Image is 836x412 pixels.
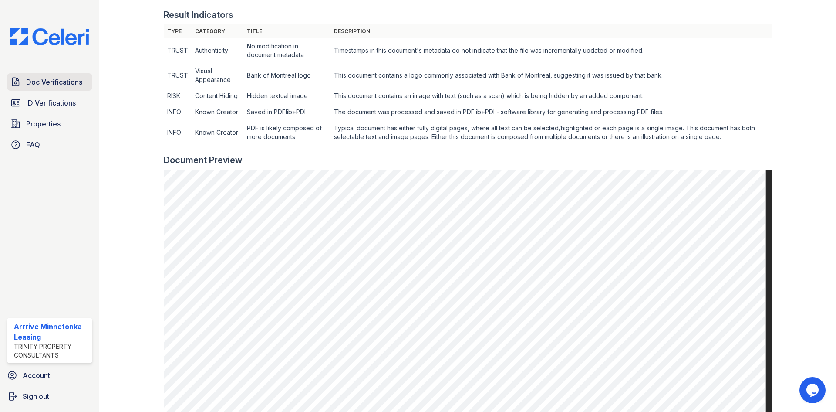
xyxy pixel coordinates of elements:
[164,154,243,166] div: Document Preview
[164,88,192,104] td: RISK
[192,63,243,88] td: Visual Appearance
[192,88,243,104] td: Content Hiding
[243,120,330,145] td: PDF is likely composed of more documents
[3,28,96,45] img: CE_Logo_Blue-a8612792a0a2168367f1c8372b55b34899dd931a85d93a1a3d3e32e68fde9ad4.png
[23,391,49,402] span: Sign out
[26,119,61,129] span: Properties
[7,136,92,153] a: FAQ
[164,120,192,145] td: INFO
[330,120,772,145] td: Typical document has either fully digital pages, where all text can be selected/highlighted or ea...
[164,104,192,120] td: INFO
[192,104,243,120] td: Known Creator
[330,88,772,104] td: This document contains an image with text (such as a scan) which is being hidden by an added comp...
[192,24,243,38] th: Category
[164,38,192,63] td: TRUST
[243,24,330,38] th: Title
[164,9,233,21] div: Result Indicators
[192,38,243,63] td: Authenticity
[330,24,772,38] th: Description
[3,388,96,405] a: Sign out
[7,73,92,91] a: Doc Verifications
[243,88,330,104] td: Hidden textual image
[26,77,82,87] span: Doc Verifications
[192,120,243,145] td: Known Creator
[164,24,192,38] th: Type
[330,104,772,120] td: The document was processed and saved in PDFlib+PDI - software library for generating and processi...
[799,377,827,403] iframe: chat widget
[26,140,40,150] span: FAQ
[7,94,92,112] a: ID Verifications
[23,370,50,381] span: Account
[243,104,330,120] td: Saved in PDFlib+PDI
[330,63,772,88] td: This document contains a logo commonly associated with Bank of Montreal, suggesting it was issued...
[3,367,96,384] a: Account
[243,63,330,88] td: Bank of Montreal logo
[7,115,92,133] a: Properties
[243,38,330,63] td: No modification in document metadata
[330,38,772,63] td: Timestamps in this document's metadata do not indicate that the file was incrementally updated or...
[14,342,89,360] div: Trinity Property Consultants
[14,321,89,342] div: Arrrive Minnetonka Leasing
[26,98,76,108] span: ID Verifications
[164,63,192,88] td: TRUST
